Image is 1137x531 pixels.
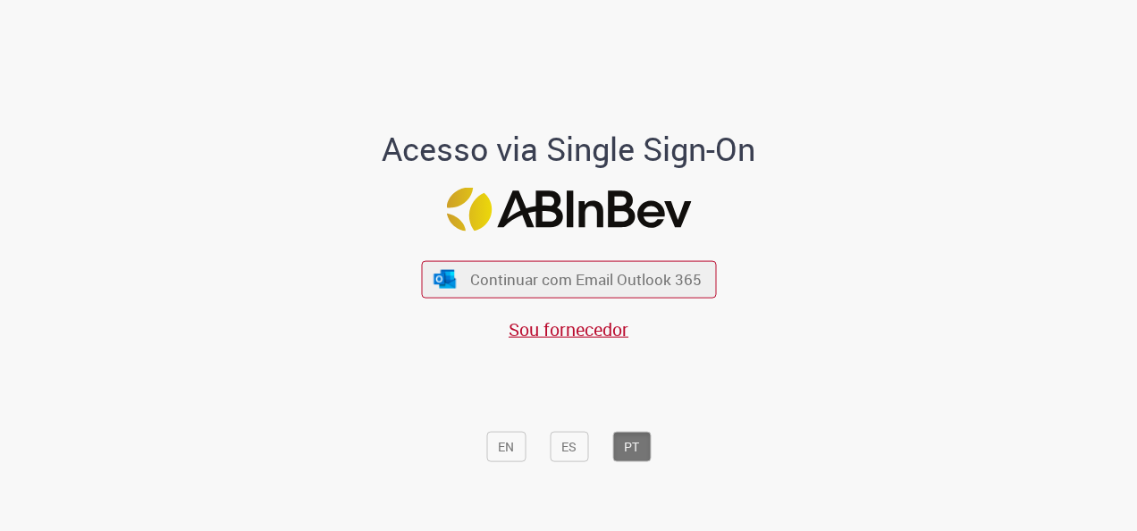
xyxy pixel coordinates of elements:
[550,431,588,461] button: ES
[509,316,628,341] a: Sou fornecedor
[433,269,458,288] img: ícone Azure/Microsoft 360
[470,269,702,290] span: Continuar com Email Outlook 365
[321,131,817,166] h1: Acesso via Single Sign-On
[612,431,651,461] button: PT
[446,188,691,232] img: Logo ABInBev
[486,431,526,461] button: EN
[421,261,716,298] button: ícone Azure/Microsoft 360 Continuar com Email Outlook 365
